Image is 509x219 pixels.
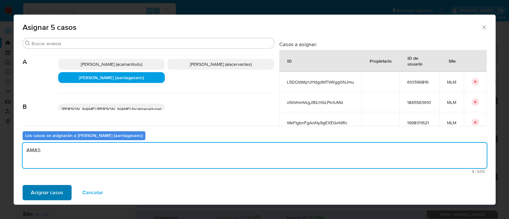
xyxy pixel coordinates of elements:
div: [PERSON_NAME] (acamarillodu) [58,59,165,70]
span: Máximo 500 caracteres [24,169,485,174]
span: [PERSON_NAME] (aarriagasanc) [79,74,144,81]
span: Cancelar [82,186,103,200]
span: MLM [447,79,456,85]
span: [PERSON_NAME] (acamarillodu) [81,61,142,67]
textarea: AMAS [23,143,487,168]
span: A [23,49,58,66]
div: ID [280,53,299,68]
button: icon-button [471,98,479,106]
div: Propietario [362,53,399,68]
span: x5ilVmmVsgJBlLHGLPlclUMd [287,99,354,105]
button: Asignar casos [23,185,72,200]
span: L5DObWqrUHdgdMTWKgg0NJmu [287,79,354,85]
div: [PERSON_NAME] [PERSON_NAME] (bcabreradupe) [58,104,165,114]
h3: Casos a asignar: [279,41,487,47]
span: [PERSON_NAME] [PERSON_NAME] (bcabreradupe) [62,106,161,112]
div: Site [441,53,464,68]
button: icon-button [471,78,479,86]
span: 610596816 [407,79,432,85]
button: Buscar [25,41,30,46]
b: Los casos se asignarán a [PERSON_NAME] (aarriagasanc) [25,132,143,139]
button: Cancelar [74,185,111,200]
span: WeFlgbnFgAoNy9gEXEGxfdRc [287,120,354,126]
div: [PERSON_NAME] (aarriagasanc) [58,72,165,83]
button: icon-button [471,119,479,126]
span: Asignar casos [31,186,63,200]
span: B [23,93,58,111]
button: Cerrar ventana [481,24,487,30]
span: 1998311621 [407,120,432,126]
div: [PERSON_NAME] (alacervantes) [167,59,274,70]
input: Buscar analista [31,41,272,46]
span: MLM [447,99,456,105]
div: ID de usuario [400,50,439,71]
span: 1845563610 [407,99,432,105]
span: MLM [447,120,456,126]
span: Asignar 5 casos [23,24,481,31]
span: [PERSON_NAME] (alacervantes) [190,61,252,67]
div: assign-modal [14,15,496,205]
